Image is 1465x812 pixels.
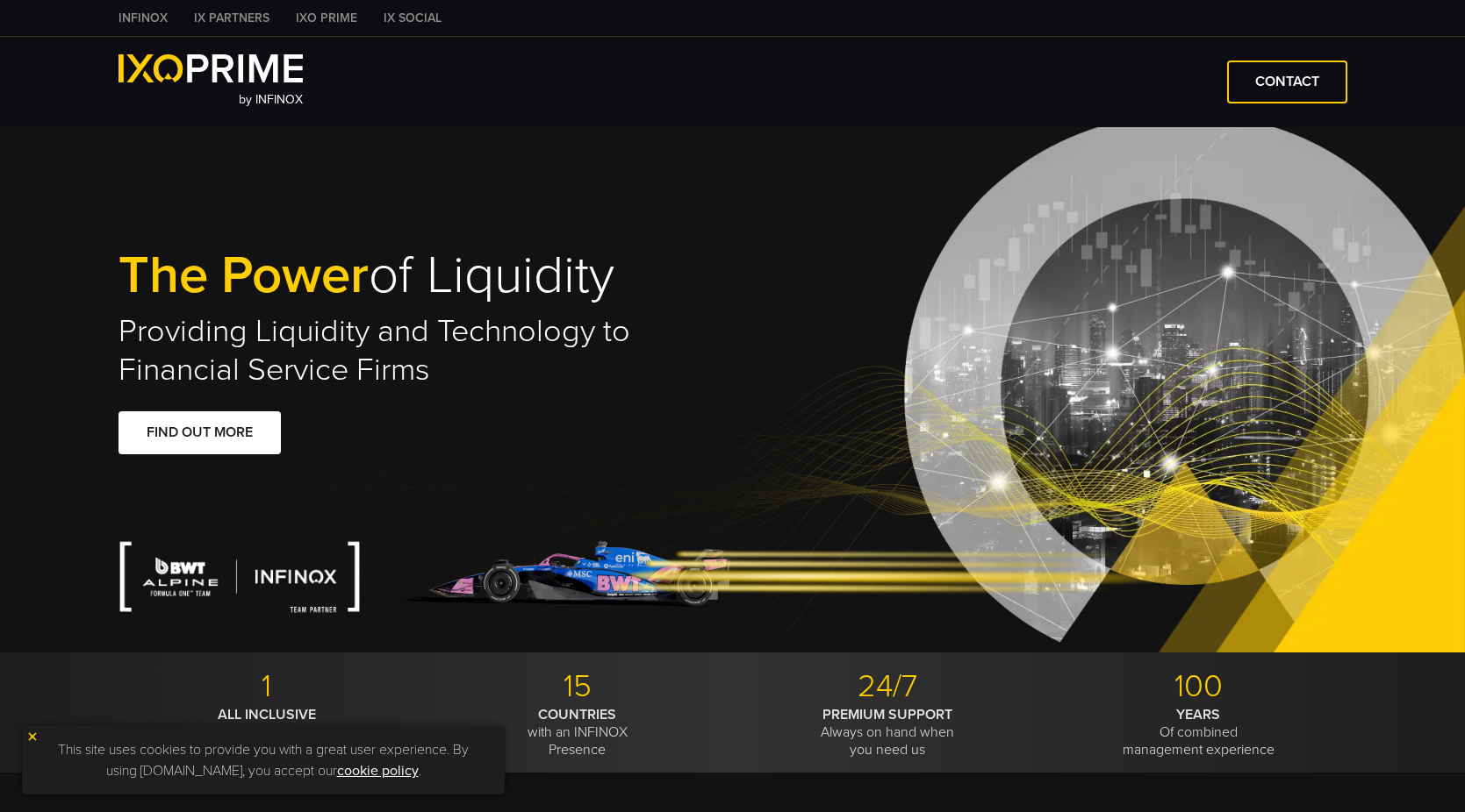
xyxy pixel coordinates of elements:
span: by INFINOX [239,92,303,107]
p: Always on hand when you need us [739,706,1037,759]
p: 100 [1050,667,1347,706]
img: yellow close icon [26,730,39,743]
a: by INFINOX [118,54,304,110]
p: with an INFINOX Presence [428,706,726,759]
a: INFINOX [105,9,181,27]
p: 15 [428,667,726,706]
p: This site uses cookies to provide you with a great user experience. By using [DOMAIN_NAME], you a... [31,735,496,786]
strong: COUNTRIES [538,706,616,723]
p: 24/7 [739,667,1037,706]
a: IX PARTNERS [181,9,283,27]
a: FIND OUT MORE [118,411,281,454]
a: IX SOCIAL [370,9,455,27]
strong: PREMIUM SUPPORT [822,706,952,723]
a: cookie policy [337,762,419,780]
a: CONTACT [1227,61,1347,103]
a: IXO PRIME [283,9,370,27]
h2: Providing Liquidity and Technology to Financial Service Firms [118,312,733,389]
h1: of Liquidity [118,248,733,303]
span: The Power [118,244,369,307]
strong: YEARS [1176,706,1220,723]
strong: ALL INCLUSIVE [218,706,316,723]
p: Of combined management experience [1050,706,1347,759]
p: 1 [118,667,416,706]
p: Provider [118,706,416,741]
